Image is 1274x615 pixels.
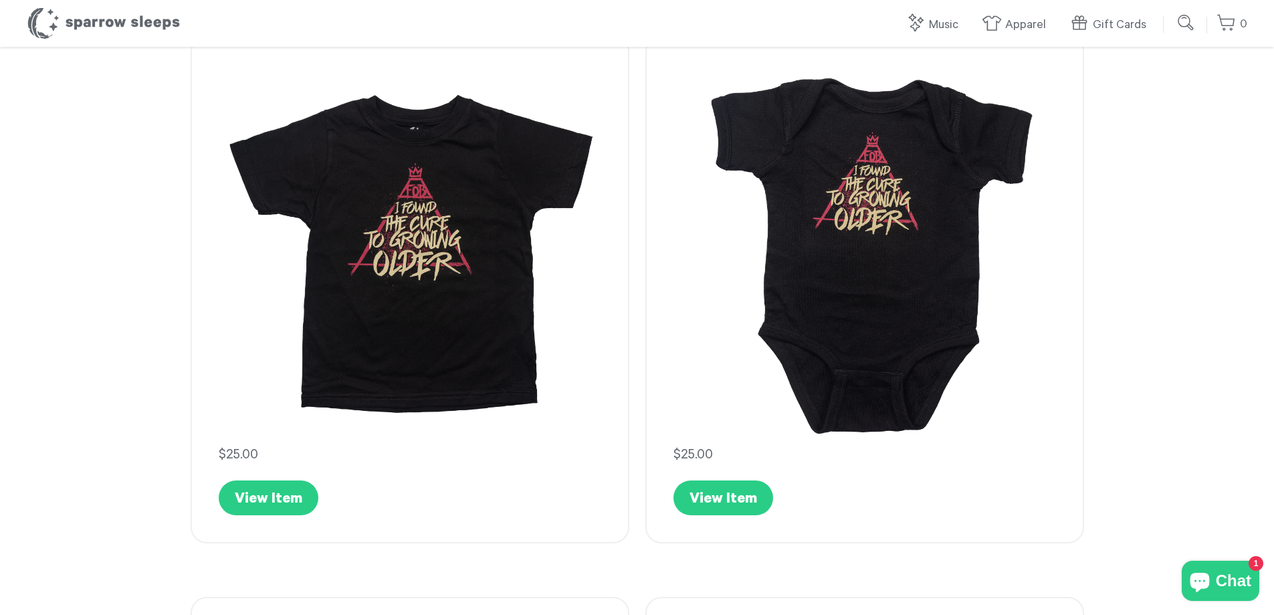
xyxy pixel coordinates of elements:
div: $25.00 [673,446,1056,467]
a: Apparel [982,11,1053,39]
inbox-online-store-chat: Shopify online store chat [1178,561,1263,604]
a: Gift Cards [1069,11,1153,39]
div: $25.00 [219,446,601,467]
input: Submit [1173,9,1200,36]
a: Music [906,11,965,39]
img: fob-onesie.png [673,64,1056,446]
h1: Sparrow Sleeps [27,7,181,40]
a: 0 [1216,10,1247,39]
a: View Item [219,480,318,515]
img: fob-tee.png [219,64,601,446]
a: View Item [673,480,773,515]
